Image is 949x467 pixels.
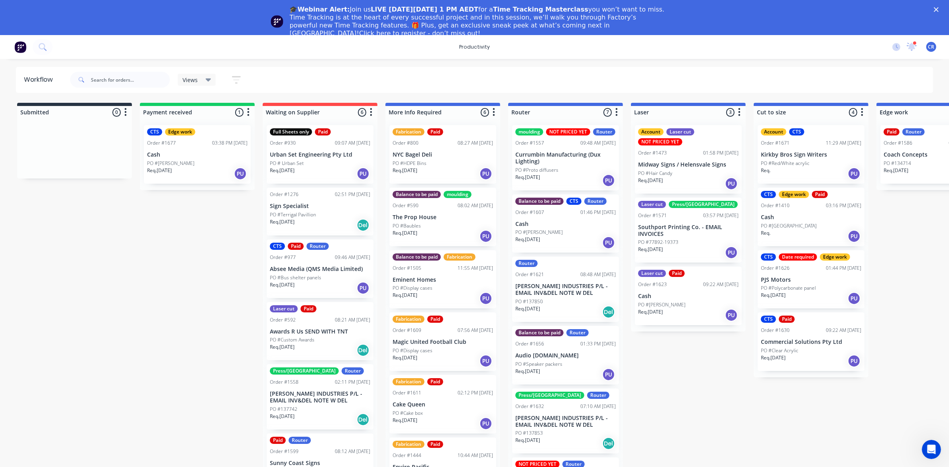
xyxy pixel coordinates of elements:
[703,281,739,288] div: 09:22 AM [DATE]
[761,230,770,237] p: Req.
[761,316,776,323] div: CTS
[479,167,492,180] div: PU
[635,125,742,194] div: AccountLaser cutNOT PRICED YETOrder #147301:58 PM [DATE]Midway Signs / Helensvale SignsPO #Hair C...
[635,198,742,263] div: Laser cutPress/[GEOGRAPHIC_DATA]Order #157103:57 PM [DATE]Southport Printing Co. - EMAIL INVOICES...
[761,339,861,345] p: Commercial Solutions Pty Ltd
[703,212,739,219] div: 03:57 PM [DATE]
[515,229,563,236] p: PO #[PERSON_NAME]
[593,128,615,135] div: Router
[393,354,417,361] p: Req. [DATE]
[725,177,738,190] div: PU
[761,253,776,261] div: CTS
[761,354,786,361] p: Req. [DATE]
[566,329,589,336] div: Router
[14,41,26,53] img: Factory
[270,336,314,343] p: PO #Custom Awards
[270,343,295,351] p: Req. [DATE]
[270,390,370,404] p: [PERSON_NAME] INDUSTRIES P/L - EMAIL INV&DEL NOTE W DEL
[393,253,441,261] div: Balance to be paid
[393,265,421,272] div: Order #1505
[212,139,248,147] div: 03:38 PM [DATE]
[165,128,195,135] div: Edge work
[928,43,935,51] span: CR
[758,188,865,246] div: CTSEdge workPaidOrder #141003:16 PM [DATE]CashPO #[GEOGRAPHIC_DATA]Req.PU
[393,285,432,292] p: PO #Display cases
[147,167,172,174] p: Req. [DATE]
[493,6,588,13] b: Time Tracking Masterclass
[761,167,770,174] p: Req.
[638,128,664,135] div: Account
[289,437,311,444] div: Router
[267,125,373,184] div: Full Sheets onlyPaidOrder #93009:07 AM [DATE]Urban Set Engineering Pty LtdPO # Urban SetReq.[DATE]PU
[515,260,538,267] div: Router
[638,293,739,300] p: Cash
[515,305,540,312] p: Req. [DATE]
[884,160,911,167] p: PO #134714
[270,139,296,147] div: Order #930
[761,202,790,209] div: Order #1410
[638,246,663,253] p: Req. [DATE]
[335,254,370,261] div: 09:46 AM [DATE]
[267,239,373,298] div: CTSPaidRouterOrder #97709:46 AM [DATE]Absee Media (QMS Media Limited)PO #Bus shelter panelsReq.[D...
[389,375,496,434] div: FabricationPaidOrder #161102:12 PM [DATE]Cake QueenPO #Cake boxReq.[DATE]PU
[290,6,666,37] div: Join us for a you won’t want to miss. Time Tracking is at the heart of every successful project a...
[147,160,195,167] p: PO #[PERSON_NAME]
[393,202,419,209] div: Order #590
[848,167,861,180] div: PU
[393,452,421,459] div: Order #1444
[515,236,540,243] p: Req. [DATE]
[761,285,816,292] p: PO #Polycarbonate panel
[270,243,285,250] div: CTS
[638,301,686,308] p: PO #[PERSON_NAME]
[357,413,369,426] div: Del
[444,253,475,261] div: Fabrication
[479,292,492,305] div: PU
[758,125,865,184] div: AccountCTSOrder #167111:29 AM [DATE]Kirkby Bros Sign WritersPO #Red/White acrylicReq.PU
[335,448,370,455] div: 08:12 AM [DATE]
[638,177,663,184] p: Req. [DATE]
[271,15,283,28] img: Profile image for Team
[515,209,544,216] div: Order #1607
[761,214,861,221] p: Cash
[580,271,616,278] div: 08:48 AM [DATE]
[587,392,609,399] div: Router
[602,174,615,187] div: PU
[666,128,694,135] div: Laser cut
[758,250,865,309] div: CTSDate requiredEdge workOrder #162601:44 PM [DATE]PJS MotorsPO #Polycarbonate panelReq.[DATE]PU
[91,72,170,88] input: Search for orders...
[270,305,298,312] div: Laser cut
[393,128,424,135] div: Fabrication
[427,441,443,448] div: Paid
[393,316,424,323] div: Fabrication
[270,218,295,226] p: Req. [DATE]
[371,6,478,13] b: LIVE [DATE][DATE] 1 PM AEDT
[584,198,607,205] div: Router
[357,167,369,180] div: PU
[826,139,861,147] div: 11:29 AM [DATE]
[444,191,472,198] div: moulding
[393,339,493,345] p: Magic United Football Club
[335,191,370,198] div: 02:51 PM [DATE]
[512,389,619,454] div: Press/[GEOGRAPHIC_DATA]RouterOrder #163207:10 AM [DATE][PERSON_NAME] INDUSTRIES P/L - EMAIL INV&D...
[512,326,619,385] div: Balance to be paidRouterOrder #165601:33 PM [DATE]Audio [DOMAIN_NAME]PO #Speaker packersReq.[DATE]PU
[761,151,861,158] p: Kirkby Bros Sign Writers
[393,401,493,408] p: Cake Queen
[455,41,494,53] div: productivity
[270,266,370,273] p: Absee Media (QMS Media Limited)
[515,298,543,305] p: PO #137850
[458,265,493,272] div: 11:55 AM [DATE]
[638,224,739,237] p: Southport Printing Co. - EMAIL INVOICES
[580,209,616,216] div: 01:46 PM [DATE]
[922,440,941,459] iframe: Intercom live chat
[848,292,861,305] div: PU
[515,139,544,147] div: Order #1557
[515,403,544,410] div: Order #1632
[515,128,543,135] div: moulding
[357,219,369,232] div: Del
[335,316,370,324] div: 08:21 AM [DATE]
[884,139,912,147] div: Order #1586
[602,437,615,450] div: Del
[393,191,441,198] div: Balance to be paid
[389,125,496,184] div: FabricationPaidOrder #80008:27 AM [DATE]NYC Bagel DeliPO #HDPE BinsReq.[DATE]PU
[147,151,248,158] p: Cash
